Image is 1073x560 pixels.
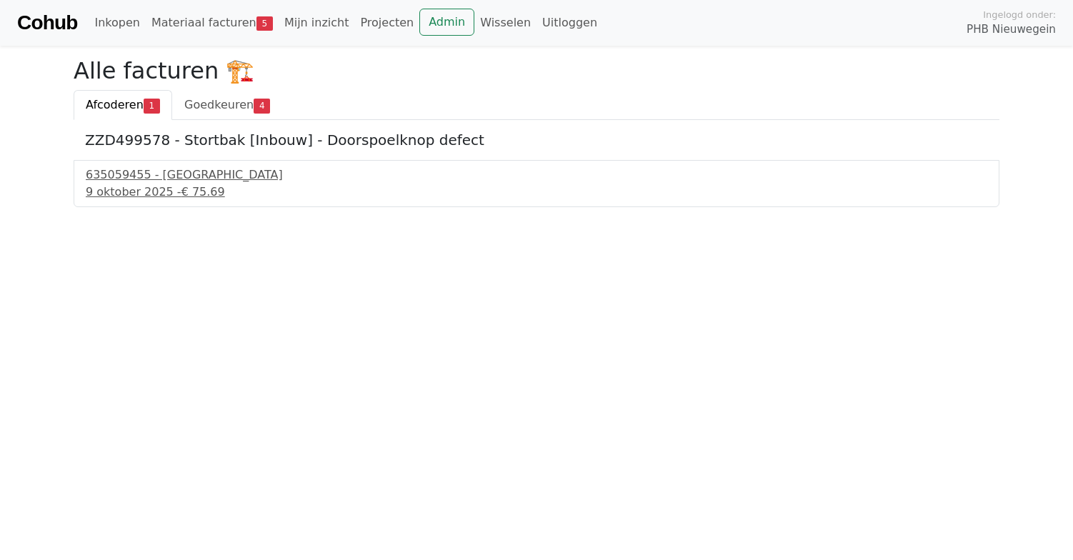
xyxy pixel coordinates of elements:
h2: Alle facturen 🏗️ [74,57,999,84]
span: 1 [144,99,160,113]
span: 4 [254,99,270,113]
div: 9 oktober 2025 - [86,184,987,201]
a: Materiaal facturen5 [146,9,279,37]
a: Uitloggen [536,9,603,37]
span: Goedkeuren [184,98,254,111]
h5: ZZD499578 - Stortbak [Inbouw] - Doorspoelknop defect [85,131,988,149]
a: 635059455 - [GEOGRAPHIC_DATA]9 oktober 2025 -€ 75.69 [86,166,987,201]
a: Afcoderen1 [74,90,172,120]
div: 635059455 - [GEOGRAPHIC_DATA] [86,166,987,184]
span: € 75.69 [181,185,225,199]
span: Afcoderen [86,98,144,111]
span: PHB Nieuwegein [967,21,1056,38]
a: Admin [419,9,474,36]
a: Wisselen [474,9,536,37]
a: Cohub [17,6,77,40]
a: Goedkeuren4 [172,90,282,120]
span: Ingelogd onder: [983,8,1056,21]
a: Mijn inzicht [279,9,355,37]
a: Inkopen [89,9,145,37]
span: 5 [256,16,273,31]
a: Projecten [354,9,419,37]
